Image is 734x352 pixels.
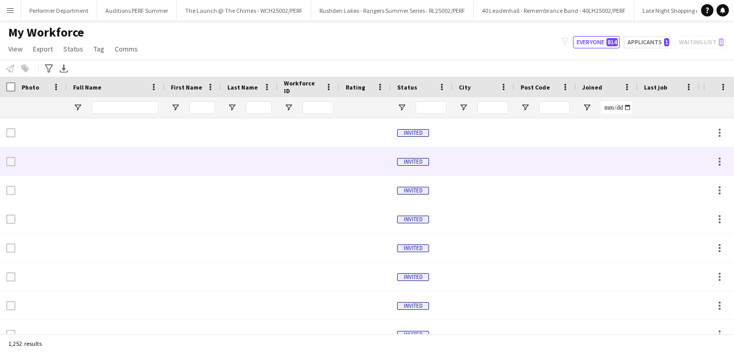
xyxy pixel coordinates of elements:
[459,83,471,91] span: City
[582,103,592,112] button: Open Filter Menu
[189,101,215,114] input: First Name Filter Input
[474,1,634,21] button: 40 Leadenhall - Remembrance Band - 40LH25002/PERF
[227,103,237,112] button: Open Filter Menu
[21,1,97,21] button: Performer Department
[302,101,333,114] input: Workforce ID Filter Input
[664,38,669,46] span: 1
[6,157,15,166] input: Row Selection is disabled for this row (unchecked)
[284,79,321,95] span: Workforce ID
[397,129,429,137] span: Invited
[8,44,23,54] span: View
[8,25,84,40] span: My Workforce
[346,83,365,91] span: Rating
[582,83,602,91] span: Joined
[6,330,15,339] input: Row Selection is disabled for this row (unchecked)
[397,244,429,252] span: Invited
[6,301,15,310] input: Row Selection is disabled for this row (unchecked)
[521,83,550,91] span: Post Code
[6,128,15,137] input: Row Selection is disabled for this row (unchecked)
[177,1,311,21] button: The Launch @ The Chimes - WCH25002/PERF
[606,38,618,46] span: 814
[624,36,671,48] button: Applicants1
[43,62,55,75] app-action-btn: Advanced filters
[6,243,15,253] input: Row Selection is disabled for this row (unchecked)
[284,103,293,112] button: Open Filter Menu
[397,158,429,166] span: Invited
[22,83,39,91] span: Photo
[73,83,101,91] span: Full Name
[63,44,83,54] span: Status
[94,44,104,54] span: Tag
[171,103,180,112] button: Open Filter Menu
[171,83,202,91] span: First Name
[397,83,417,91] span: Status
[246,101,272,114] input: Last Name Filter Input
[111,42,142,56] a: Comms
[644,83,667,91] span: Last job
[311,1,474,21] button: Rushden Lakes - Rangers Summer Series - RL25002/PERF
[521,103,530,112] button: Open Filter Menu
[397,331,429,339] span: Invited
[92,101,158,114] input: Full Name Filter Input
[115,44,138,54] span: Comms
[6,186,15,195] input: Row Selection is disabled for this row (unchecked)
[539,101,570,114] input: Post Code Filter Input
[397,216,429,223] span: Invited
[477,101,508,114] input: City Filter Input
[4,42,27,56] a: View
[59,42,87,56] a: Status
[397,302,429,310] span: Invited
[58,62,70,75] app-action-btn: Export XLSX
[397,273,429,281] span: Invited
[97,1,177,21] button: Auditions PERF Summer
[416,101,446,114] input: Status Filter Input
[73,103,82,112] button: Open Filter Menu
[573,36,620,48] button: Everyone814
[6,272,15,281] input: Row Selection is disabled for this row (unchecked)
[89,42,109,56] a: Tag
[459,103,468,112] button: Open Filter Menu
[6,215,15,224] input: Row Selection is disabled for this row (unchecked)
[29,42,57,56] a: Export
[397,103,406,112] button: Open Filter Menu
[397,187,429,195] span: Invited
[227,83,258,91] span: Last Name
[601,101,632,114] input: Joined Filter Input
[33,44,53,54] span: Export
